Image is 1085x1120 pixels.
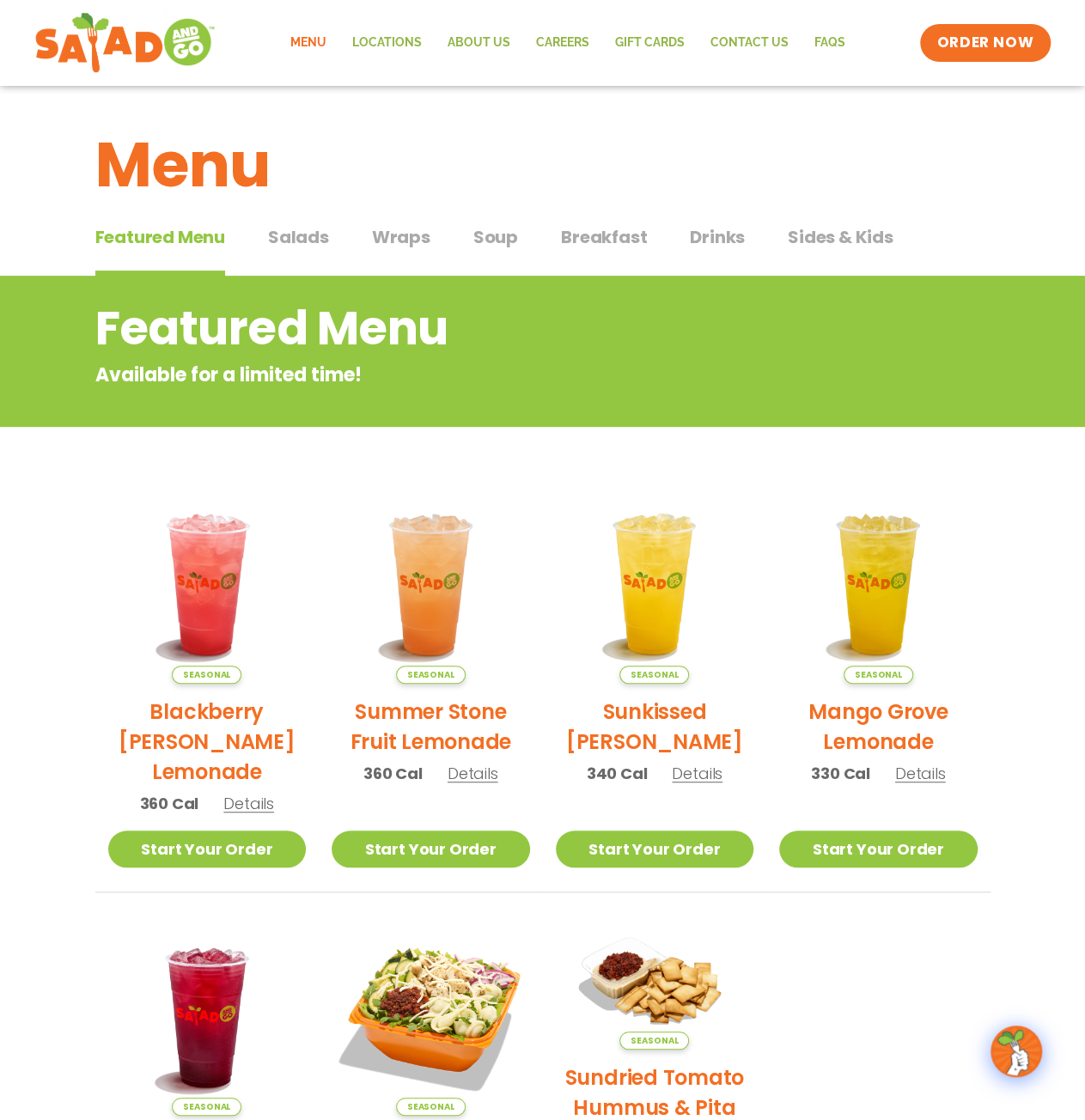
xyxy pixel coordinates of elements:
h2: Featured Menu [95,294,852,363]
a: Start Your Order [779,831,978,867]
a: Start Your Order [108,831,307,867]
span: Seasonal [619,1032,689,1050]
img: Product photo for Tuscan Summer Salad [332,918,530,1117]
h1: Menu [95,119,991,211]
img: Product photo for Mango Grove Lemonade [779,485,978,684]
a: Careers [523,23,602,63]
img: new-SAG-logo-768×292 [34,9,216,77]
span: 360 Cal [140,792,199,815]
div: Tabbed content [95,218,991,277]
span: Seasonal [172,1098,241,1116]
img: Product photo for Sundried Tomato Hummus & Pita Chips [556,918,754,1050]
nav: Menu [277,23,858,63]
span: Seasonal [844,666,913,684]
span: Soup [473,224,518,250]
img: wpChatIcon [992,1027,1040,1075]
img: Product photo for Black Cherry Orchard Lemonade [108,918,307,1117]
a: ORDER NOW [920,24,1051,62]
a: Start Your Order [332,831,530,867]
a: Start Your Order [556,831,754,867]
h2: Blackberry [PERSON_NAME] Lemonade [108,697,307,787]
span: Details [223,793,274,814]
img: Product photo for Sunkissed Yuzu Lemonade [556,485,754,684]
span: Details [672,763,722,784]
h2: Sunkissed [PERSON_NAME] [556,697,754,757]
p: Available for a limited time! [95,361,852,389]
h2: Summer Stone Fruit Lemonade [332,697,530,757]
span: Details [895,763,946,784]
span: Wraps [372,224,430,250]
span: Seasonal [619,666,689,684]
a: About Us [435,23,523,63]
span: Drinks [690,224,745,250]
a: Contact Us [698,23,802,63]
a: GIFT CARDS [602,23,698,63]
img: Product photo for Summer Stone Fruit Lemonade [332,485,530,684]
span: Seasonal [396,666,466,684]
span: ORDER NOW [937,33,1033,53]
h2: Mango Grove Lemonade [779,697,978,757]
span: Details [448,763,498,784]
a: Locations [339,23,435,63]
span: 340 Cal [587,762,648,785]
span: Featured Menu [95,224,225,250]
span: Seasonal [396,1098,466,1116]
span: Seasonal [172,666,241,684]
img: Product photo for Blackberry Bramble Lemonade [108,485,307,684]
span: Breakfast [561,224,647,250]
a: FAQs [802,23,858,63]
a: Menu [277,23,339,63]
span: Salads [268,224,329,250]
span: 360 Cal [363,762,423,785]
span: 330 Cal [811,762,870,785]
span: Sides & Kids [788,224,893,250]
